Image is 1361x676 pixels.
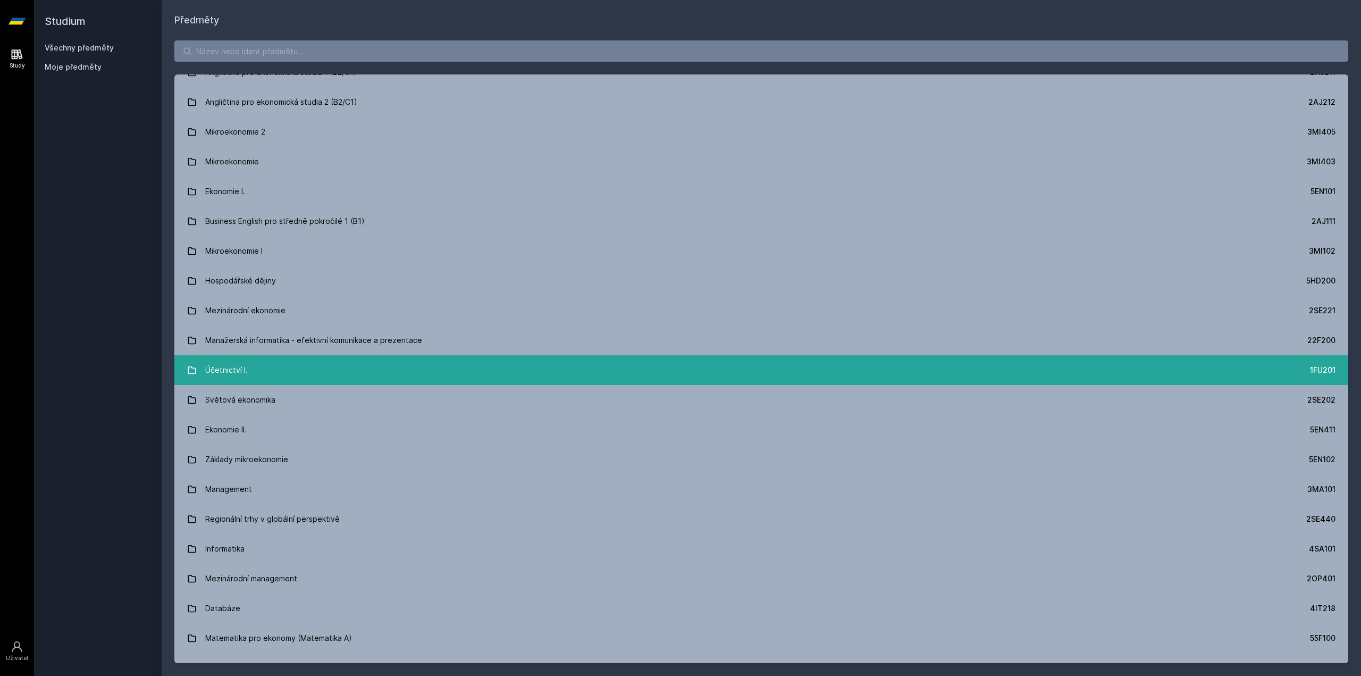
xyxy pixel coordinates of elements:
a: Informatika 4SA101 [174,534,1348,564]
div: Mezinárodní management [205,568,297,589]
div: Mikroekonomie [205,151,259,172]
a: Všechny předměty [45,43,114,52]
div: 2SE221 [1309,305,1335,316]
div: Matematika pro ekonomy (Matematika A) [205,628,352,649]
a: Manažerská informatika - efektivní komunikace a prezentace 22F200 [174,326,1348,355]
a: Databáze 4IT218 [174,594,1348,623]
a: Regionální trhy v globální perspektivě 2SE440 [174,504,1348,534]
a: Základy mikroekonomie 5EN102 [174,445,1348,474]
a: Ekonomie I. 5EN101 [174,177,1348,206]
a: Mikroekonomie 2 3MI405 [174,117,1348,147]
input: Název nebo ident předmětu… [174,40,1348,62]
div: Regionální trhy v globální perspektivě [205,508,340,530]
a: Mikroekonomie 3MI403 [174,147,1348,177]
div: Základy mikroekonomie [205,449,288,470]
a: Study [2,43,32,75]
div: Hospodářské dějiny [205,270,276,291]
div: Mikroekonomie I [205,240,263,262]
div: Účetnictví I. [205,360,248,381]
div: Mikroekonomie 2 [205,121,265,143]
a: Uživatel [2,635,32,667]
a: Hospodářské dějiny 5HD200 [174,266,1348,296]
a: Ekonomie II. 5EN411 [174,415,1348,445]
div: 22F501 [1309,663,1335,673]
div: 2SE440 [1306,514,1335,524]
a: Účetnictví I. 1FU201 [174,355,1348,385]
div: 2OP401 [1307,573,1335,584]
div: 2AJ212 [1308,97,1335,107]
div: Světová ekonomika [205,389,275,411]
div: 55F100 [1310,633,1335,644]
div: Uživatel [6,654,28,662]
div: 2SE202 [1307,395,1335,405]
div: 3MI405 [1307,127,1335,137]
div: Management [205,479,252,500]
div: Databáze [205,598,240,619]
div: 3MI403 [1307,156,1335,167]
a: Management 3MA101 [174,474,1348,504]
div: Business English pro středně pokročilé 1 (B1) [205,211,365,232]
span: Moje předměty [45,62,102,72]
div: Ekonomie II. [205,419,247,440]
div: 22F200 [1307,335,1335,346]
div: Study [10,62,25,70]
div: 3MI102 [1309,246,1335,256]
div: 5EN411 [1310,424,1335,435]
a: Angličtina pro ekonomická studia 2 (B2/C1) 2AJ212 [174,87,1348,117]
div: Angličtina pro ekonomická studia 2 (B2/C1) [205,91,357,113]
a: Business English pro středně pokročilé 1 (B1) 2AJ111 [174,206,1348,236]
a: Mezinárodní management 2OP401 [174,564,1348,594]
div: 3MA101 [1307,484,1335,495]
a: Světová ekonomika 2SE202 [174,385,1348,415]
div: 5EN102 [1309,454,1335,465]
div: Informatika [205,538,245,560]
div: 5HD200 [1306,276,1335,286]
div: Ekonomie I. [205,181,245,202]
a: Matematika pro ekonomy (Matematika A) 55F100 [174,623,1348,653]
div: 1FU201 [1310,365,1335,375]
div: Manažerská informatika - efektivní komunikace a prezentace [205,330,422,351]
a: Mikroekonomie I 3MI102 [174,236,1348,266]
div: Mezinárodní ekonomie [205,300,285,321]
div: 4IT218 [1310,603,1335,614]
div: 2AJ111 [1312,216,1335,227]
div: 5EN101 [1310,186,1335,197]
a: Mezinárodní ekonomie 2SE221 [174,296,1348,326]
h1: Předměty [174,13,1348,28]
div: 4SA101 [1309,544,1335,554]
